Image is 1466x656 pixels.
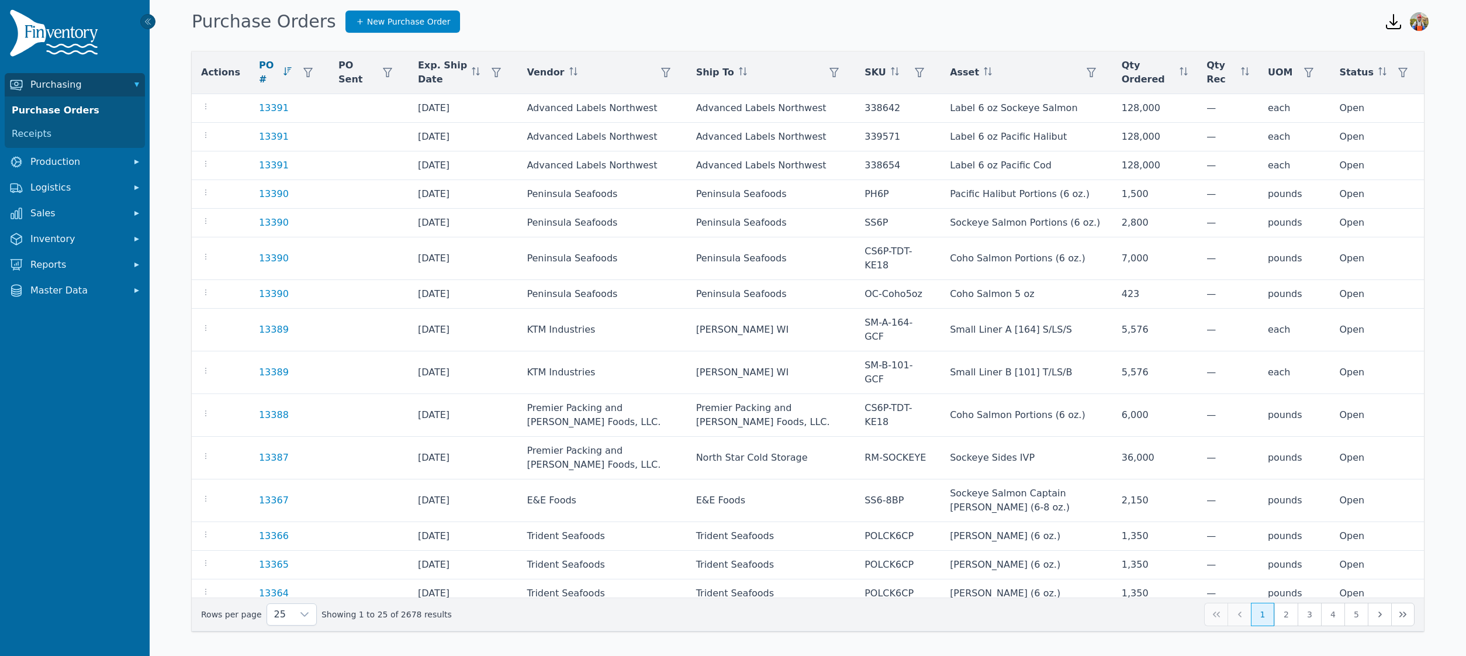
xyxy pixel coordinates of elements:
td: — [1197,351,1258,394]
td: CS6P-TDT-KE18 [855,394,941,437]
td: Advanced Labels Northwest [687,94,856,123]
td: 423 [1112,280,1197,309]
td: Pacific Halibut Portions (6 oz.) [941,180,1112,209]
td: [DATE] [409,237,518,280]
td: Open [1330,180,1424,209]
button: Master Data [5,279,145,302]
td: Open [1330,151,1424,180]
td: 128,000 [1112,123,1197,151]
span: Logistics [30,181,124,195]
td: 1,350 [1112,522,1197,551]
td: pounds [1258,394,1330,437]
td: Label 6 oz Pacific Halibut [941,123,1112,151]
td: — [1197,394,1258,437]
td: [DATE] [409,94,518,123]
a: 13391 [259,130,289,144]
td: each [1258,151,1330,180]
span: Vendor [527,65,564,80]
td: Trident Seafoods [517,522,686,551]
td: Advanced Labels Northwest [687,151,856,180]
td: [DATE] [409,394,518,437]
span: Sales [30,206,124,220]
td: [DATE] [409,151,518,180]
a: 13364 [259,586,289,600]
td: [DATE] [409,209,518,237]
a: 13387 [259,451,289,465]
td: Advanced Labels Northwest [517,94,686,123]
td: North Star Cold Storage [687,437,856,479]
span: SKU [865,65,886,80]
td: Premier Packing and [PERSON_NAME] Foods, LLC. [687,394,856,437]
td: Peninsula Seafoods [687,237,856,280]
td: PH6P [855,180,941,209]
td: pounds [1258,180,1330,209]
td: [DATE] [409,479,518,522]
td: Label 6 oz Pacific Cod [941,151,1112,180]
td: Peninsula Seafoods [687,209,856,237]
td: Open [1330,579,1424,608]
td: 128,000 [1112,151,1197,180]
button: Purchasing [5,73,145,96]
span: Rows per page [267,604,293,625]
td: OC-Coho5oz [855,280,941,309]
td: Peninsula Seafoods [517,280,686,309]
td: E&E Foods [517,479,686,522]
td: Peninsula Seafoods [687,280,856,309]
img: Finventory [9,9,103,61]
td: pounds [1258,522,1330,551]
a: 13367 [259,493,289,507]
span: Showing 1 to 25 of 2678 results [321,609,452,620]
td: SM-A-164-GCF [855,309,941,351]
td: Label 6 oz Sockeye Salmon [941,94,1112,123]
td: [DATE] [409,551,518,579]
td: [PERSON_NAME] WI [687,309,856,351]
td: SM-B-101-GCF [855,351,941,394]
a: Purchase Orders [7,99,143,122]
td: Open [1330,351,1424,394]
td: pounds [1258,280,1330,309]
span: Qty Rec [1206,58,1236,87]
td: Open [1330,280,1424,309]
td: — [1197,209,1258,237]
a: 13366 [259,529,289,543]
span: Inventory [30,232,124,246]
td: — [1197,309,1258,351]
td: [PERSON_NAME] (6 oz.) [941,551,1112,579]
td: Coho Salmon 5 oz [941,280,1112,309]
td: [DATE] [409,579,518,608]
a: Receipts [7,122,143,146]
td: 2,800 [1112,209,1197,237]
td: Open [1330,123,1424,151]
a: 13390 [259,251,289,265]
td: pounds [1258,237,1330,280]
td: each [1258,123,1330,151]
td: POLCK6CP [855,579,941,608]
button: Sales [5,202,145,225]
td: Premier Packing and [PERSON_NAME] Foods, LLC. [517,437,686,479]
td: Peninsula Seafoods [517,180,686,209]
td: Small Liner B [101] T/LS/B [941,351,1112,394]
td: Advanced Labels Northwest [517,123,686,151]
td: — [1197,522,1258,551]
td: Peninsula Seafoods [517,209,686,237]
span: New Purchase Order [367,16,451,27]
td: pounds [1258,437,1330,479]
a: New Purchase Order [345,11,461,33]
td: Trident Seafoods [517,579,686,608]
td: Trident Seafoods [687,579,856,608]
button: Page 3 [1298,603,1321,626]
button: Inventory [5,227,145,251]
button: Reports [5,253,145,277]
td: POLCK6CP [855,522,941,551]
td: — [1197,551,1258,579]
td: Trident Seafoods [687,551,856,579]
td: 7,000 [1112,237,1197,280]
td: Open [1330,479,1424,522]
td: E&E Foods [687,479,856,522]
td: pounds [1258,479,1330,522]
span: Reports [30,258,124,272]
td: 5,576 [1112,351,1197,394]
span: Production [30,155,124,169]
td: each [1258,309,1330,351]
td: [DATE] [409,280,518,309]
